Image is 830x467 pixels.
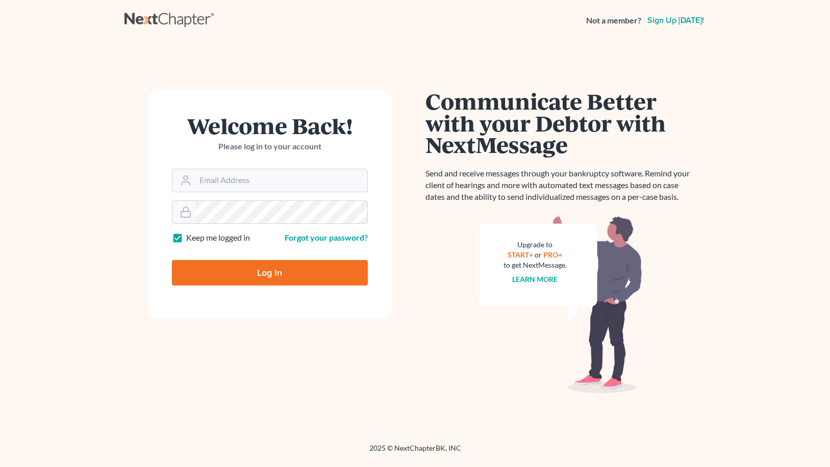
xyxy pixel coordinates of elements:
div: Upgrade to [504,240,567,250]
a: START+ [508,250,533,259]
img: nextmessage_bg-59042aed3d76b12b5cd301f8e5b87938c9018125f34e5fa2b7a6b67550977c72.svg [479,215,642,394]
a: Learn more [512,275,558,283]
span: or [535,250,542,259]
h1: Communicate Better with your Debtor with NextMessage [425,90,696,155]
div: 2025 © NextChapterBK, INC [124,443,706,461]
a: Forgot your password? [285,232,368,242]
p: Send and receive messages through your bankruptcy software. Remind your client of hearings and mo... [425,168,696,203]
a: PRO+ [543,250,562,259]
input: Email Address [195,169,367,192]
label: Keep me logged in [186,232,250,244]
div: to get NextMessage. [504,260,567,270]
strong: Not a member? [586,15,641,27]
a: Sign up [DATE]! [645,16,706,24]
h1: Welcome Back! [172,115,368,137]
p: Please log in to your account [172,141,368,152]
input: Log In [172,260,368,286]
